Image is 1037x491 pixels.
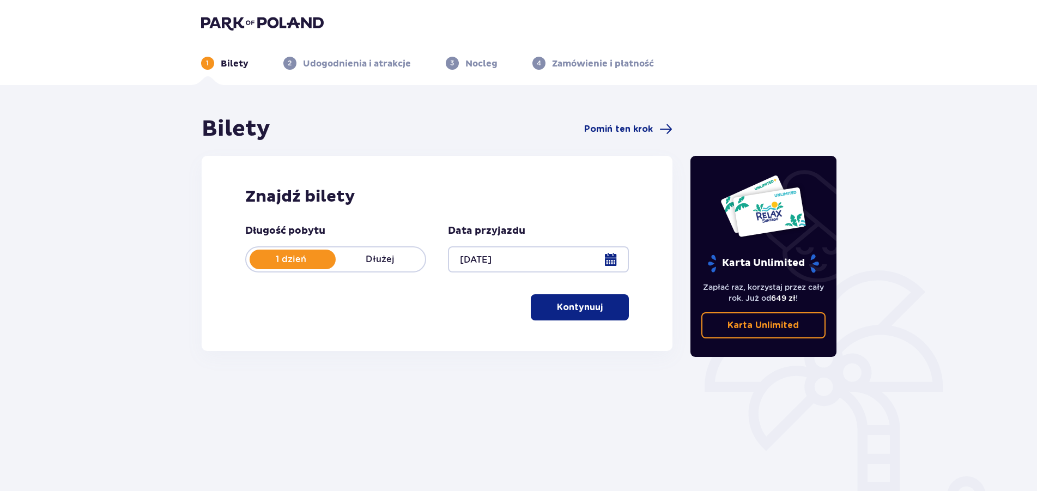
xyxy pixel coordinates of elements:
a: Pomiń ten krok [584,123,672,136]
p: Kontynuuj [557,301,603,313]
a: Karta Unlimited [701,312,826,338]
p: 2 [288,58,292,68]
p: Karta Unlimited [727,319,799,331]
p: Bilety [221,58,248,70]
p: Nocleg [465,58,498,70]
img: Park of Poland logo [201,15,324,31]
span: Pomiń ten krok [584,123,653,135]
span: 649 zł [771,294,796,302]
h1: Bilety [202,116,270,143]
p: 1 [206,58,209,68]
div: 2Udogodnienia i atrakcje [283,57,411,70]
div: 3Nocleg [446,57,498,70]
div: 4Zamówienie i płatność [532,57,654,70]
div: 1Bilety [201,57,248,70]
h2: Znajdź bilety [245,186,629,207]
button: Kontynuuj [531,294,629,320]
p: Karta Unlimited [707,254,820,273]
p: Długość pobytu [245,225,325,238]
img: Dwie karty całoroczne do Suntago z napisem 'UNLIMITED RELAX', na białym tle z tropikalnymi liśćmi... [720,174,806,238]
p: 3 [450,58,454,68]
p: Zapłać raz, korzystaj przez cały rok. Już od ! [701,282,826,304]
p: Udogodnienia i atrakcje [303,58,411,70]
p: Zamówienie i płatność [552,58,654,70]
p: 4 [537,58,541,68]
p: Data przyjazdu [448,225,525,238]
p: Dłużej [336,253,425,265]
p: 1 dzień [246,253,336,265]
